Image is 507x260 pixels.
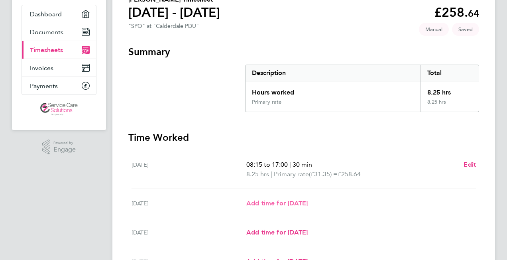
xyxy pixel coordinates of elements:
a: Payments [22,77,96,95]
span: | [271,170,272,178]
a: Go to home page [22,103,96,116]
a: Invoices [22,59,96,77]
h3: Time Worked [128,131,479,144]
span: Timesheets [30,46,63,54]
a: Add time for [DATE] [246,228,308,237]
span: 64 [468,8,479,19]
span: 8.25 hrs [246,170,269,178]
a: Edit [464,160,476,169]
div: "SPO" at "Calderdale PDU" [128,23,199,30]
a: Add time for [DATE] [246,199,308,208]
div: [DATE] [132,160,246,179]
span: Invoices [30,64,53,72]
a: Powered byEngage [42,140,76,155]
span: Edit [464,161,476,168]
app-decimal: £258. [434,5,479,20]
a: Timesheets [22,41,96,59]
span: £258.64 [338,170,361,178]
span: Primary rate [274,169,309,179]
span: Payments [30,82,58,90]
div: Hours worked [246,81,421,99]
div: Total [421,65,479,81]
div: 8.25 hrs [421,81,479,99]
a: Dashboard [22,5,96,23]
div: [DATE] [132,228,246,237]
div: Summary [245,65,479,112]
h1: [DATE] - [DATE] [128,4,220,20]
span: Documents [30,28,63,36]
div: Primary rate [252,99,281,105]
div: Description [246,65,421,81]
h3: Summary [128,45,479,58]
a: Documents [22,23,96,41]
img: servicecare-logo-retina.png [40,103,78,116]
span: Powered by [53,140,76,146]
span: (£31.35) = [309,170,338,178]
span: Dashboard [30,10,62,18]
div: [DATE] [132,199,246,208]
span: Engage [53,146,76,153]
span: This timesheet was manually created. [419,23,449,36]
span: 30 min [293,161,312,168]
span: This timesheet is Saved. [452,23,479,36]
span: | [289,161,291,168]
span: 08:15 to 17:00 [246,161,288,168]
span: Add time for [DATE] [246,228,308,236]
span: Add time for [DATE] [246,199,308,207]
div: 8.25 hrs [421,99,479,112]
